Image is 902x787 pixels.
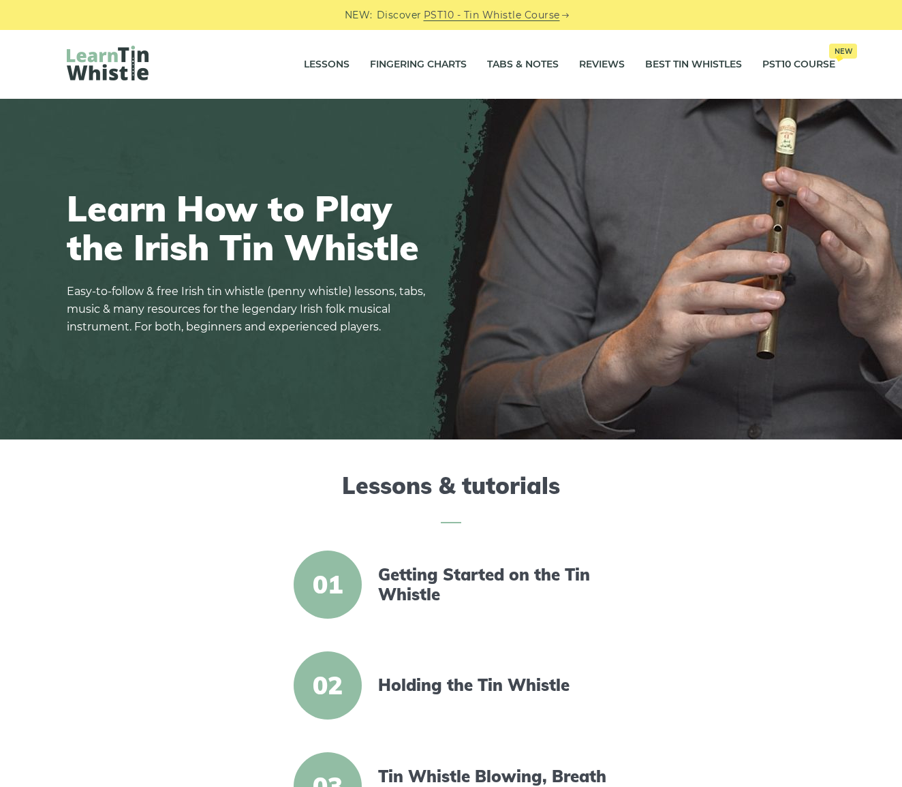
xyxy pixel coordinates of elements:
a: Reviews [579,48,625,82]
p: Easy-to-follow & free Irish tin whistle (penny whistle) lessons, tabs, music & many resources for... [67,283,435,336]
span: 02 [294,651,362,720]
a: Fingering Charts [370,48,467,82]
h1: Learn How to Play the Irish Tin Whistle [67,189,435,266]
span: 01 [294,551,362,619]
a: Best Tin Whistles [645,48,742,82]
h2: Lessons & tutorials [67,472,835,523]
a: Getting Started on the Tin Whistle [378,565,612,604]
img: LearnTinWhistle.com [67,46,149,80]
a: PST10 CourseNew [762,48,835,82]
a: Lessons [304,48,349,82]
a: Tabs & Notes [487,48,559,82]
a: Holding the Tin Whistle [378,675,612,695]
span: New [829,44,857,59]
